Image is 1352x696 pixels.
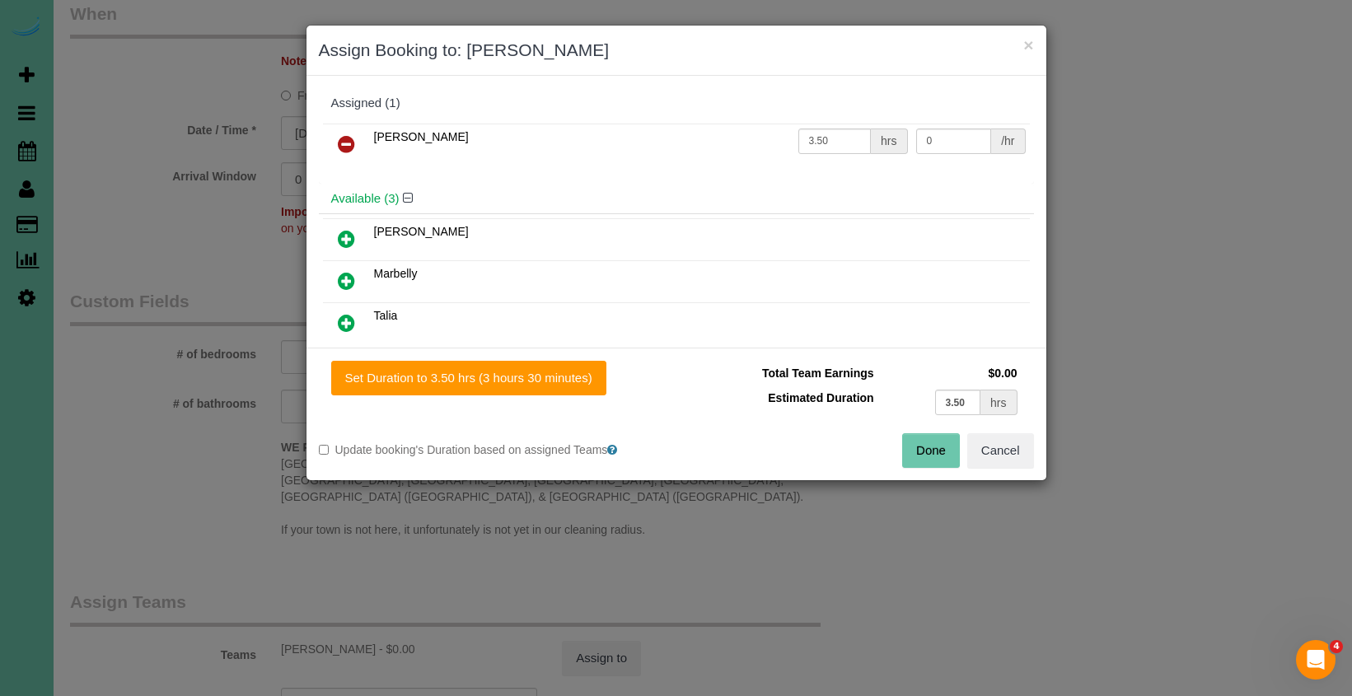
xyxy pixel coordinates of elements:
[902,433,960,468] button: Done
[319,441,664,458] label: Update booking's Duration based on assigned Teams
[374,267,418,280] span: Marbelly
[991,128,1025,154] div: /hr
[319,445,329,455] input: Update booking's Duration based on assigned Teams
[980,390,1017,415] div: hrs
[331,96,1022,110] div: Assigned (1)
[878,361,1022,385] td: $0.00
[374,130,469,143] span: [PERSON_NAME]
[768,391,873,404] span: Estimated Duration
[689,361,878,385] td: Total Team Earnings
[331,361,606,395] button: Set Duration to 3.50 hrs (3 hours 30 minutes)
[871,128,907,154] div: hrs
[374,225,469,238] span: [PERSON_NAME]
[1330,640,1343,653] span: 4
[1023,36,1033,54] button: ×
[967,433,1034,468] button: Cancel
[319,38,1034,63] h3: Assign Booking to: [PERSON_NAME]
[331,192,1022,206] h4: Available (3)
[1296,640,1336,680] iframe: Intercom live chat
[374,309,398,322] span: Talia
